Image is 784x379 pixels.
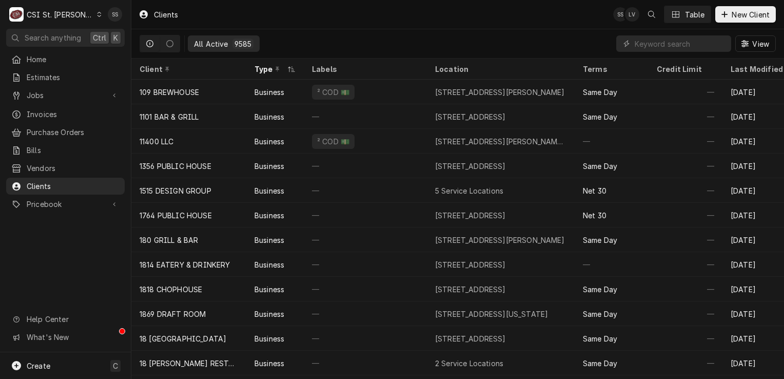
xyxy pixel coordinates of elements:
[6,87,125,104] a: Go to Jobs
[435,185,503,196] div: 5 Service Locations
[140,358,238,369] div: 18 [PERSON_NAME] RESTAURANT
[750,39,771,49] span: View
[254,309,284,319] div: Business
[435,64,566,74] div: Location
[6,124,125,141] a: Purchase Orders
[735,35,776,52] button: View
[304,252,427,277] div: —
[254,185,284,196] div: Business
[6,329,125,346] a: Go to What's New
[108,7,122,22] div: Sarah Shafer's Avatar
[583,111,617,122] div: Same Day
[194,39,228,49] div: All Active
[583,358,617,369] div: Same Day
[583,161,617,172] div: Same Day
[27,332,119,343] span: What's New
[583,64,638,74] div: Terms
[583,235,617,245] div: Same Day
[649,129,722,154] div: —
[254,284,284,295] div: Business
[435,87,565,98] div: [STREET_ADDRESS][PERSON_NAME]
[27,90,104,101] span: Jobs
[140,259,230,270] div: 1814 EATERY & DRINKERY
[6,311,125,328] a: Go to Help Center
[304,154,427,178] div: —
[657,64,712,74] div: Credit Limit
[304,277,427,301] div: —
[435,161,506,172] div: [STREET_ADDRESS]
[435,358,503,369] div: 2 Service Locations
[304,228,427,252] div: —
[649,252,722,277] div: —
[583,210,606,221] div: Net 30
[6,51,125,68] a: Home
[435,259,506,270] div: [STREET_ADDRESS]
[9,7,24,22] div: C
[583,309,617,319] div: Same Day
[435,210,506,221] div: [STREET_ADDRESS]
[435,136,566,147] div: [STREET_ADDRESS][PERSON_NAME][PERSON_NAME]
[93,32,106,43] span: Ctrl
[254,358,284,369] div: Business
[234,39,252,49] div: 9585
[435,284,506,295] div: [STREET_ADDRESS]
[140,309,206,319] div: 1869 DRAFT ROOM
[140,185,211,196] div: 1515 DESIGN GROUP
[140,136,173,147] div: 11400 LLC
[27,72,120,83] span: Estimates
[316,136,350,147] div: ² COD 💵
[254,64,285,74] div: Type
[140,210,212,221] div: 1764 PUBLIC HOUSE
[6,69,125,86] a: Estimates
[316,87,350,98] div: ² COD 💵
[6,106,125,123] a: Invoices
[583,333,617,344] div: Same Day
[304,326,427,351] div: —
[254,210,284,221] div: Business
[649,277,722,301] div: —
[254,333,284,344] div: Business
[27,109,120,120] span: Invoices
[6,29,125,47] button: Search anythingCtrlK
[6,178,125,195] a: Clients
[27,163,120,174] span: Vendors
[649,228,722,252] div: —
[6,160,125,177] a: Vendors
[6,196,125,213] a: Go to Pricebook
[108,7,122,22] div: SS
[625,7,639,22] div: Lisa Vestal's Avatar
[140,111,199,122] div: 1101 BAR & GRILL
[435,111,506,122] div: [STREET_ADDRESS]
[254,259,284,270] div: Business
[730,9,772,20] span: New Client
[27,362,50,370] span: Create
[254,136,284,147] div: Business
[643,6,660,23] button: Open search
[635,35,726,52] input: Keyword search
[113,361,118,371] span: C
[649,154,722,178] div: —
[613,7,628,22] div: Sarah Shafer's Avatar
[140,235,198,245] div: 180 GRILL & BAR
[625,7,639,22] div: LV
[649,178,722,203] div: —
[27,127,120,138] span: Purchase Orders
[113,32,118,43] span: K
[27,314,119,325] span: Help Center
[649,80,722,104] div: —
[435,333,506,344] div: [STREET_ADDRESS]
[304,351,427,375] div: —
[583,185,606,196] div: Net 30
[254,161,284,172] div: Business
[304,203,427,228] div: —
[575,129,649,154] div: —
[27,181,120,192] span: Clients
[27,9,93,20] div: CSI St. [PERSON_NAME]
[685,9,705,20] div: Table
[312,64,419,74] div: Labels
[649,351,722,375] div: —
[140,64,236,74] div: Client
[9,7,24,22] div: CSI St. Louis's Avatar
[140,333,226,344] div: 18 [GEOGRAPHIC_DATA]
[25,32,81,43] span: Search anything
